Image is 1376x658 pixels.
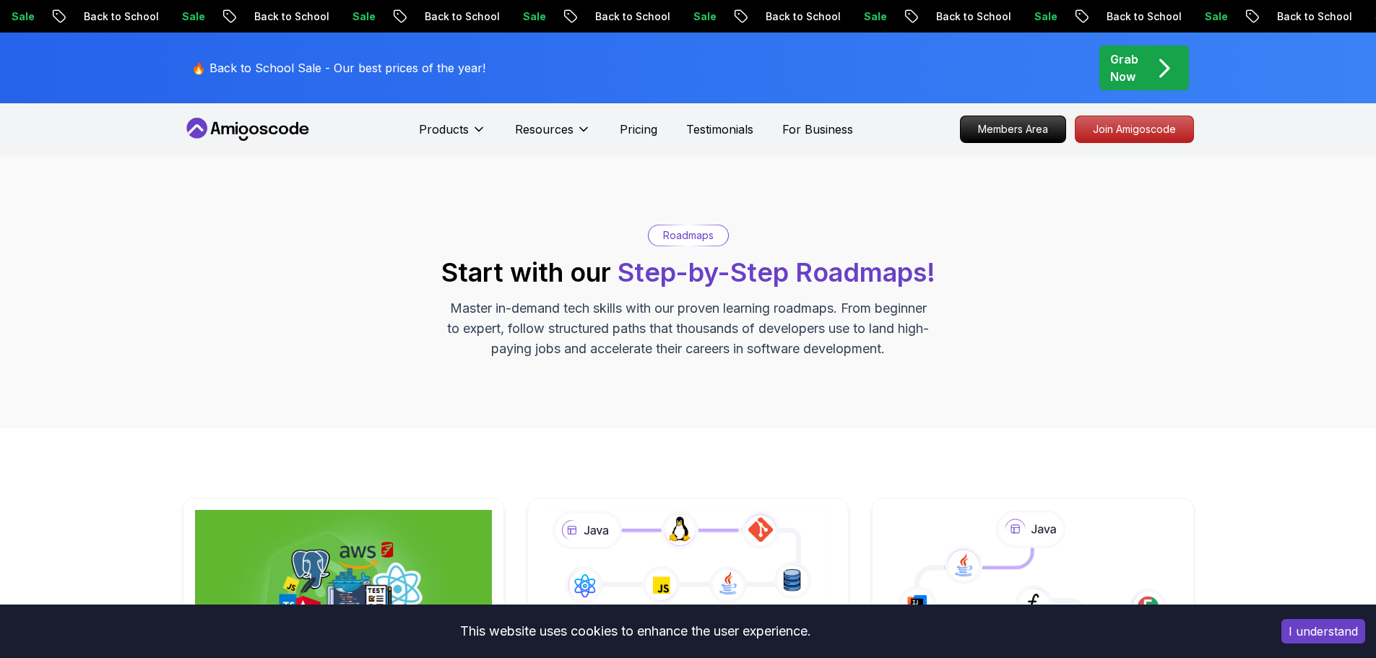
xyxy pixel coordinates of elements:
p: 🔥 Back to School Sale - Our best prices of the year! [191,59,485,77]
p: Back to School [753,9,851,24]
p: Sale [680,9,727,24]
p: Sale [510,9,556,24]
p: Back to School [1264,9,1362,24]
p: Back to School [412,9,510,24]
button: Accept cookies [1281,619,1365,644]
a: Pricing [620,121,657,138]
p: Back to School [71,9,169,24]
p: Back to School [241,9,339,24]
h2: Start with our [441,258,935,287]
a: For Business [782,121,853,138]
p: Sale [339,9,386,24]
p: Back to School [923,9,1021,24]
div: This website uses cookies to enhance the user experience. [11,615,1260,647]
p: Members Area [961,116,1065,142]
p: Roadmaps [663,228,714,243]
p: Sale [1021,9,1068,24]
p: Products [419,121,469,138]
span: Step-by-Step Roadmaps! [618,256,935,288]
a: Join Amigoscode [1075,116,1194,143]
p: Sale [169,9,215,24]
p: Sale [1192,9,1238,24]
a: Members Area [960,116,1066,143]
p: Join Amigoscode [1076,116,1193,142]
p: Grab Now [1110,51,1138,85]
p: Back to School [1094,9,1192,24]
button: Products [419,121,486,150]
p: Master in-demand tech skills with our proven learning roadmaps. From beginner to expert, follow s... [446,298,931,359]
p: Sale [851,9,897,24]
p: Back to School [582,9,680,24]
p: Resources [515,121,574,138]
button: Resources [515,121,591,150]
a: Testimonials [686,121,753,138]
